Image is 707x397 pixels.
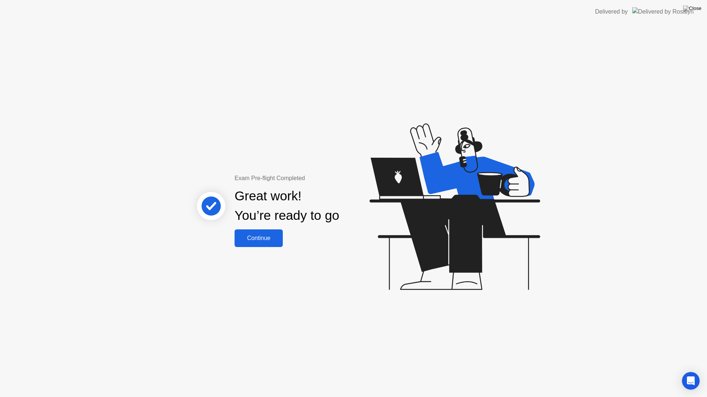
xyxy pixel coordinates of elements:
button: Continue [235,229,283,247]
div: Great work! You’re ready to go [235,186,339,225]
div: Exam Pre-flight Completed [235,174,387,183]
div: Continue [237,235,281,242]
img: Delivered by Rosalyn [632,7,694,16]
div: Delivered by [595,7,628,16]
img: Close [683,6,701,11]
div: Open Intercom Messenger [682,372,700,390]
